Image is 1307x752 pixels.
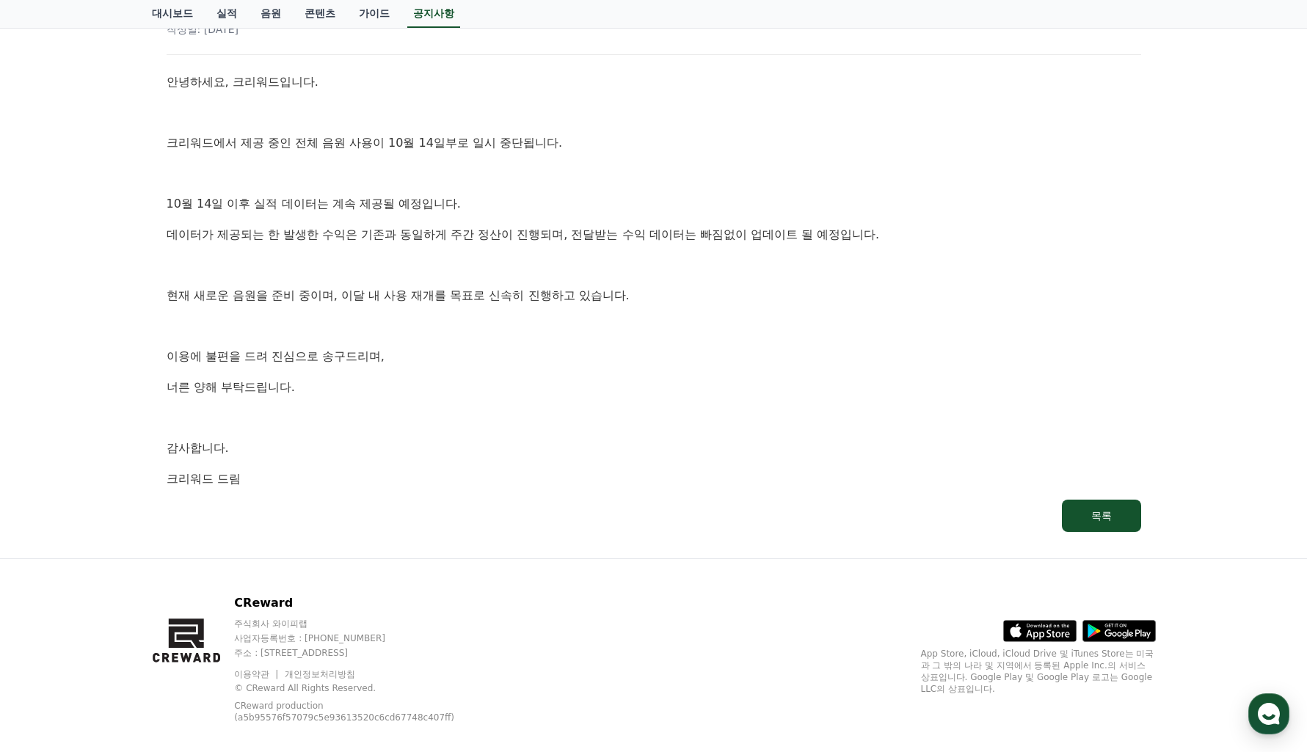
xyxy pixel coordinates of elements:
p: 주식회사 와이피랩 [234,618,492,629]
p: CReward production (a5b95576f57079c5e93613520c6cd67748c407ff) [234,700,469,723]
span: 홈 [46,487,55,499]
p: 크리워드 드림 [167,470,1141,489]
p: 현재 새로운 음원을 준비 중이며, 이달 내 사용 재개를 목표로 신속히 진행하고 있습니다. [167,286,1141,305]
a: 목록 [167,500,1141,532]
p: © CReward All Rights Reserved. [234,682,492,694]
a: 대화 [97,465,189,502]
button: 목록 [1062,500,1141,532]
a: 이용약관 [234,669,280,679]
span: 대화 [134,488,152,500]
p: 크리워드에서 제공 중인 전체 음원 사용이 10월 14일부로 일시 중단됩니다. [167,134,1141,153]
p: 10월 14일 이후 실적 데이터는 계속 제공될 예정입니다. [167,194,1141,213]
a: 개인정보처리방침 [285,669,355,679]
p: 너른 양해 부탁드립니다. [167,378,1141,397]
span: 설정 [227,487,244,499]
p: 사업자등록번호 : [PHONE_NUMBER] [234,632,492,644]
a: 설정 [189,465,282,502]
p: 감사합니다. [167,439,1141,458]
p: 주소 : [STREET_ADDRESS] [234,647,492,659]
p: 이용에 불편을 드려 진심으로 송구드리며, [167,347,1141,366]
p: 안녕하세요, 크리워드입니다. [167,73,1141,92]
span: 작성일: [DATE] [167,23,239,35]
p: 데이터가 제공되는 한 발생한 수익은 기존과 동일하게 주간 정산이 진행되며, 전달받는 수익 데이터는 빠짐없이 업데이트 될 예정입니다. [167,225,1141,244]
div: 목록 [1091,508,1112,523]
p: CReward [234,594,492,612]
p: App Store, iCloud, iCloud Drive 및 iTunes Store는 미국과 그 밖의 나라 및 지역에서 등록된 Apple Inc.의 서비스 상표입니다. Goo... [921,648,1156,695]
a: 홈 [4,465,97,502]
